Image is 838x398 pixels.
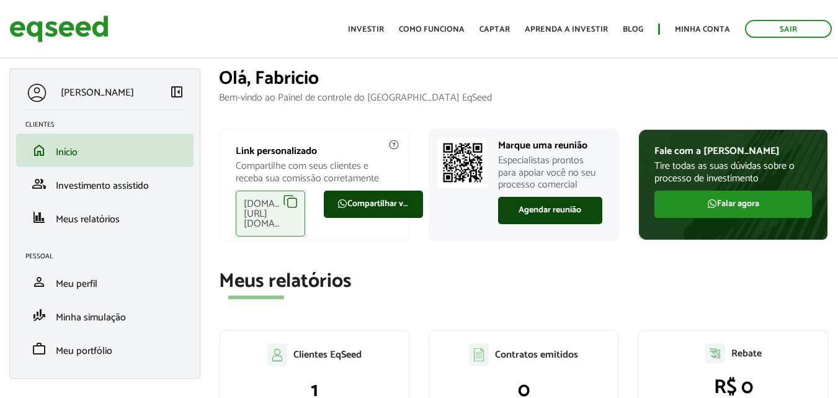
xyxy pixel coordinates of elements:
a: Falar agora [654,191,812,218]
img: FaWhatsapp.svg [337,199,347,209]
a: Agendar reunião [498,197,603,224]
a: finance_modeMinha simulação [25,308,184,323]
a: Investir [348,25,384,34]
img: agent-meulink-info2.svg [388,139,399,150]
a: Blog [623,25,643,34]
p: Especialistas prontos para apoiar você no seu processo comercial [498,155,603,191]
img: Marcar reunião com consultor [438,138,488,188]
li: Minha simulação [16,299,194,332]
a: groupInvestimento assistido [25,176,184,191]
p: Fale com a [PERSON_NAME] [654,145,812,157]
span: Meu portfólio [56,343,112,360]
img: FaWhatsapp.svg [707,199,717,209]
li: Meu portfólio [16,332,194,366]
a: Compartilhar via WhatsApp [324,191,423,218]
a: homeInício [25,143,184,158]
span: work [32,341,47,356]
a: Captar [479,25,510,34]
span: finance_mode [32,308,47,323]
li: Meu perfil [16,265,194,299]
a: workMeu portfólio [25,341,184,356]
img: EqSeed [9,12,109,45]
img: agent-clientes.svg [267,343,287,366]
p: Link personalizado [236,145,393,157]
span: finance [32,210,47,225]
h2: Clientes [25,121,194,129]
p: Clientes EqSeed [293,349,362,361]
span: group [32,176,47,191]
p: Rebate [731,348,762,360]
p: Contratos emitidos [495,349,578,361]
p: Tire todas as suas dúvidas sobre o processo de investimento [654,160,812,184]
span: left_panel_close [169,84,184,99]
p: Marque uma reunião [498,140,603,152]
img: agent-contratos.svg [469,343,489,366]
a: personMeu perfil [25,274,184,289]
span: person [32,274,47,289]
a: Sair [745,20,832,38]
span: Minha simulação [56,309,126,326]
a: Colapsar menu [169,84,184,102]
a: Minha conta [675,25,730,34]
img: agent-relatorio.svg [705,343,725,363]
a: Aprenda a investir [525,25,608,34]
h2: Meus relatórios [219,271,829,292]
span: Meu perfil [56,276,97,292]
li: Meus relatórios [16,201,194,234]
li: Início [16,133,194,167]
span: Início [56,144,78,161]
span: Meus relatórios [56,211,120,228]
h1: Olá, Fabricio [219,68,829,89]
h2: Pessoal [25,253,194,260]
p: [PERSON_NAME] [61,87,134,99]
a: Como funciona [399,25,465,34]
p: Bem-vindo ao Painel de controle do [GEOGRAPHIC_DATA] EqSeed [219,92,829,104]
div: [DOMAIN_NAME][URL][DOMAIN_NAME] [236,191,305,237]
a: financeMeus relatórios [25,210,184,225]
span: Investimento assistido [56,178,149,194]
span: home [32,143,47,158]
p: Compartilhe com seus clientes e receba sua comissão corretamente [236,160,393,184]
li: Investimento assistido [16,167,194,201]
